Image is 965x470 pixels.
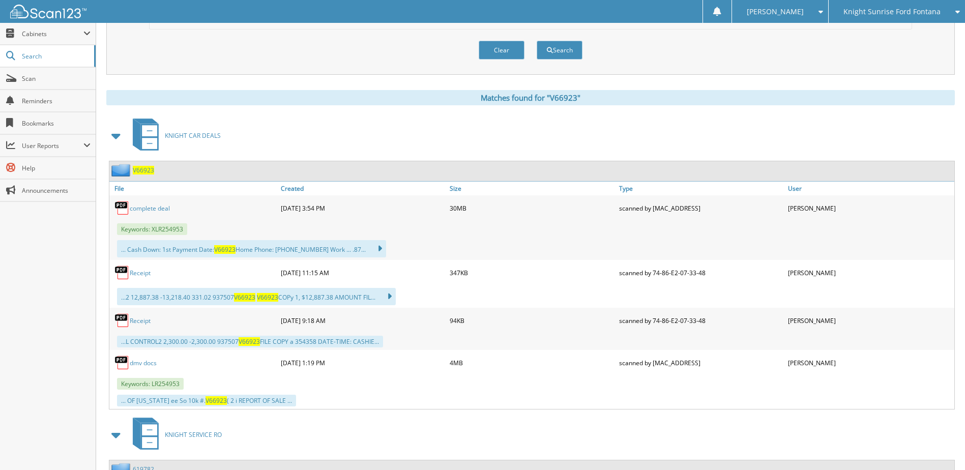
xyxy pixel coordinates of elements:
[130,204,170,213] a: complete deal
[114,265,130,280] img: PDF.png
[130,269,151,277] a: Receipt
[22,52,89,61] span: Search
[10,5,86,18] img: scan123-logo-white.svg
[114,355,130,370] img: PDF.png
[106,90,955,105] div: Matches found for "V66923"
[617,182,785,195] a: Type
[165,131,221,140] span: KNIGHT CAR DEALS
[111,164,133,177] img: folder2.png
[747,9,804,15] span: [PERSON_NAME]
[22,119,91,128] span: Bookmarks
[537,41,582,60] button: Search
[22,186,91,195] span: Announcements
[617,352,785,373] div: scanned by [MAC_ADDRESS]
[133,166,154,174] a: V66923
[257,293,278,302] span: V66923
[447,182,616,195] a: Size
[914,421,965,470] iframe: Chat Widget
[214,245,236,254] span: V66923
[278,198,447,218] div: [DATE] 3:54 PM
[785,262,954,283] div: [PERSON_NAME]
[447,262,616,283] div: 347KB
[843,9,941,15] span: Knight Sunrise Ford Fontana
[117,395,296,406] div: ... OF [US_STATE] ee So 10k #. ( 2 i REPORT OF SALE ...
[22,30,83,38] span: Cabinets
[617,310,785,331] div: scanned by 74-86-E2-07-33-48
[447,352,616,373] div: 4MB
[114,200,130,216] img: PDF.png
[785,352,954,373] div: [PERSON_NAME]
[206,396,227,405] span: V66923
[239,337,260,346] span: V66923
[109,182,278,195] a: File
[278,182,447,195] a: Created
[130,359,157,367] a: dmv docs
[117,336,383,347] div: ...L CONTROL2 2,300.00 -2,300.00 937507 FILE COPY a 354358 DATE-TIME: CASHIE...
[117,288,396,305] div: ...2 12,887.38 -13,218.40 331.02 937507 COPy 1, $12,887.38 AMOUNT FIL...
[234,293,255,302] span: V66923
[785,182,954,195] a: User
[117,378,184,390] span: Keywords: LR254953
[130,316,151,325] a: Receipt
[447,310,616,331] div: 94KB
[22,141,83,150] span: User Reports
[22,97,91,105] span: Reminders
[117,223,187,235] span: Keywords: XLR254953
[114,313,130,328] img: PDF.png
[479,41,524,60] button: Clear
[22,164,91,172] span: Help
[617,262,785,283] div: scanned by 74-86-E2-07-33-48
[785,198,954,218] div: [PERSON_NAME]
[278,352,447,373] div: [DATE] 1:19 PM
[22,74,91,83] span: Scan
[127,115,221,156] a: KNIGHT CAR DEALS
[785,310,954,331] div: [PERSON_NAME]
[127,415,222,455] a: KNIGHT SERVICE RO
[278,262,447,283] div: [DATE] 11:15 AM
[617,198,785,218] div: scanned by [MAC_ADDRESS]
[447,198,616,218] div: 30MB
[117,240,386,257] div: ... Cash Down: 1st Payment Date: Home Phone: [PHONE_NUMBER] Work ... .87...
[278,310,447,331] div: [DATE] 9:18 AM
[165,430,222,439] span: KNIGHT SERVICE RO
